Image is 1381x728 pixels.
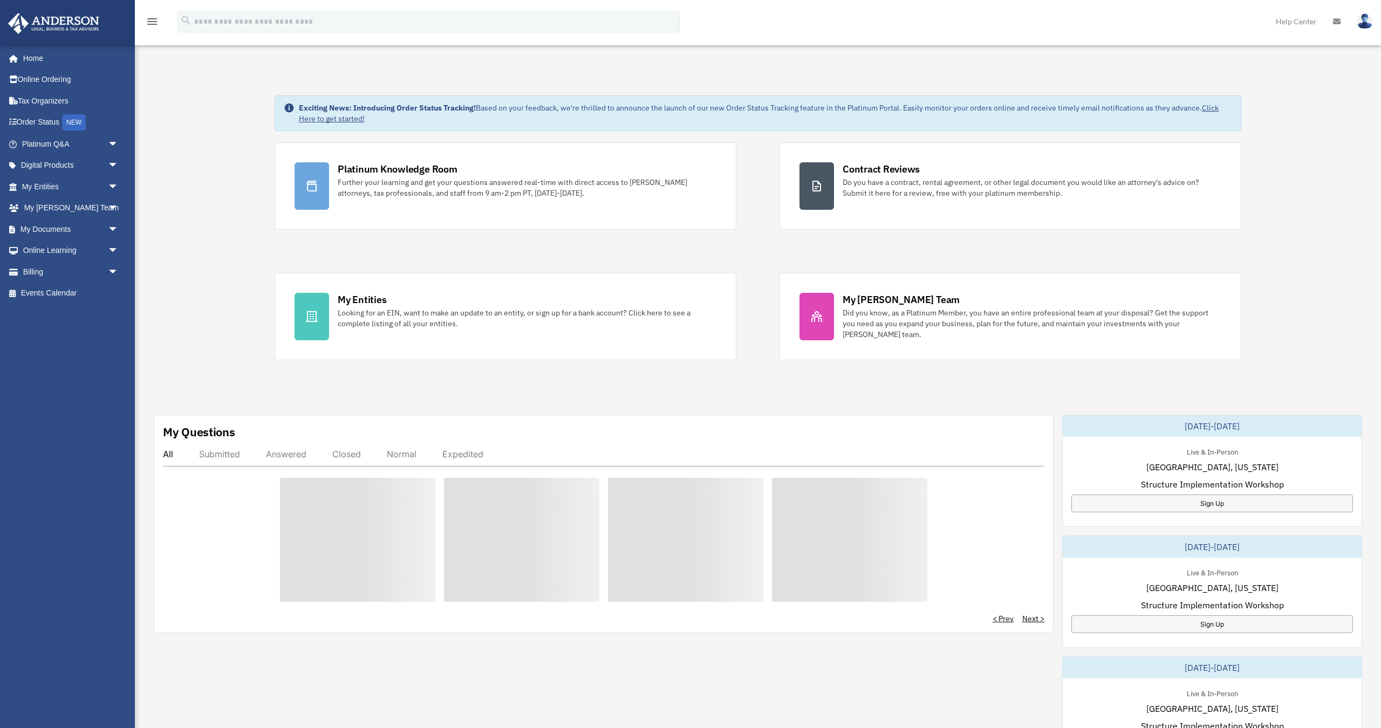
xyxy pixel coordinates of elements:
div: Contract Reviews [843,162,920,176]
span: [GEOGRAPHIC_DATA], [US_STATE] [1146,581,1279,594]
a: Home [8,47,129,69]
div: Closed [332,449,361,459]
span: [GEOGRAPHIC_DATA], [US_STATE] [1146,461,1279,473]
div: Looking for an EIN, want to make an update to an entity, or sign up for a bank account? Click her... [338,307,716,329]
a: My Entities Looking for an EIN, want to make an update to an entity, or sign up for a bank accoun... [275,273,736,360]
img: Anderson Advisors Platinum Portal [5,13,102,34]
div: Live & In-Person [1178,445,1247,457]
span: arrow_drop_down [108,197,129,219]
a: Billingarrow_drop_down [8,261,135,283]
div: [DATE]-[DATE] [1063,415,1362,437]
div: My Questions [163,424,235,440]
a: Platinum Q&Aarrow_drop_down [8,133,135,155]
div: Live & In-Person [1178,687,1247,698]
span: arrow_drop_down [108,133,129,155]
div: [DATE]-[DATE] [1063,657,1362,678]
div: Platinum Knowledge Room [338,162,457,176]
a: Click Here to get started! [299,103,1219,123]
strong: Exciting News: Introducing Order Status Tracking! [299,103,476,113]
span: arrow_drop_down [108,261,129,283]
a: Online Ordering [8,69,135,91]
a: Sign Up [1071,615,1353,633]
a: My Entitiesarrow_drop_down [8,176,135,197]
a: My Documentsarrow_drop_down [8,218,135,240]
div: Further your learning and get your questions answered real-time with direct access to [PERSON_NAM... [338,177,716,198]
i: search [180,15,192,26]
span: arrow_drop_down [108,155,129,177]
div: Do you have a contract, rental agreement, or other legal document you would like an attorney's ad... [843,177,1221,198]
i: menu [146,15,159,28]
a: < Prev [993,613,1014,624]
span: arrow_drop_down [108,240,129,262]
a: Next > [1022,613,1044,624]
div: Normal [387,449,416,459]
span: Structure Implementation Workshop [1141,478,1284,491]
div: Did you know, as a Platinum Member, you have an entire professional team at your disposal? Get th... [843,307,1221,340]
span: arrow_drop_down [108,176,129,198]
a: My [PERSON_NAME] Teamarrow_drop_down [8,197,135,219]
span: arrow_drop_down [108,218,129,241]
a: Tax Organizers [8,90,135,112]
a: menu [146,19,159,28]
span: [GEOGRAPHIC_DATA], [US_STATE] [1146,702,1279,715]
div: Expedited [442,449,483,459]
span: Structure Implementation Workshop [1141,599,1284,612]
div: Answered [266,449,306,459]
div: NEW [62,114,86,131]
div: [DATE]-[DATE] [1063,536,1362,558]
a: Platinum Knowledge Room Further your learning and get your questions answered real-time with dire... [275,142,736,230]
a: My [PERSON_NAME] Team Did you know, as a Platinum Member, you have an entire professional team at... [780,273,1241,360]
div: Submitted [199,449,240,459]
a: Contract Reviews Do you have a contract, rental agreement, or other legal document you would like... [780,142,1241,230]
div: My Entities [338,293,386,306]
a: Order StatusNEW [8,112,135,134]
img: User Pic [1357,13,1373,29]
div: All [163,449,173,459]
a: Online Learningarrow_drop_down [8,240,135,262]
div: Live & In-Person [1178,566,1247,578]
a: Events Calendar [8,283,135,304]
a: Digital Productsarrow_drop_down [8,155,135,176]
div: Based on your feedback, we're thrilled to announce the launch of our new Order Status Tracking fe... [299,102,1232,124]
a: Sign Up [1071,495,1353,512]
div: My [PERSON_NAME] Team [843,293,960,306]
